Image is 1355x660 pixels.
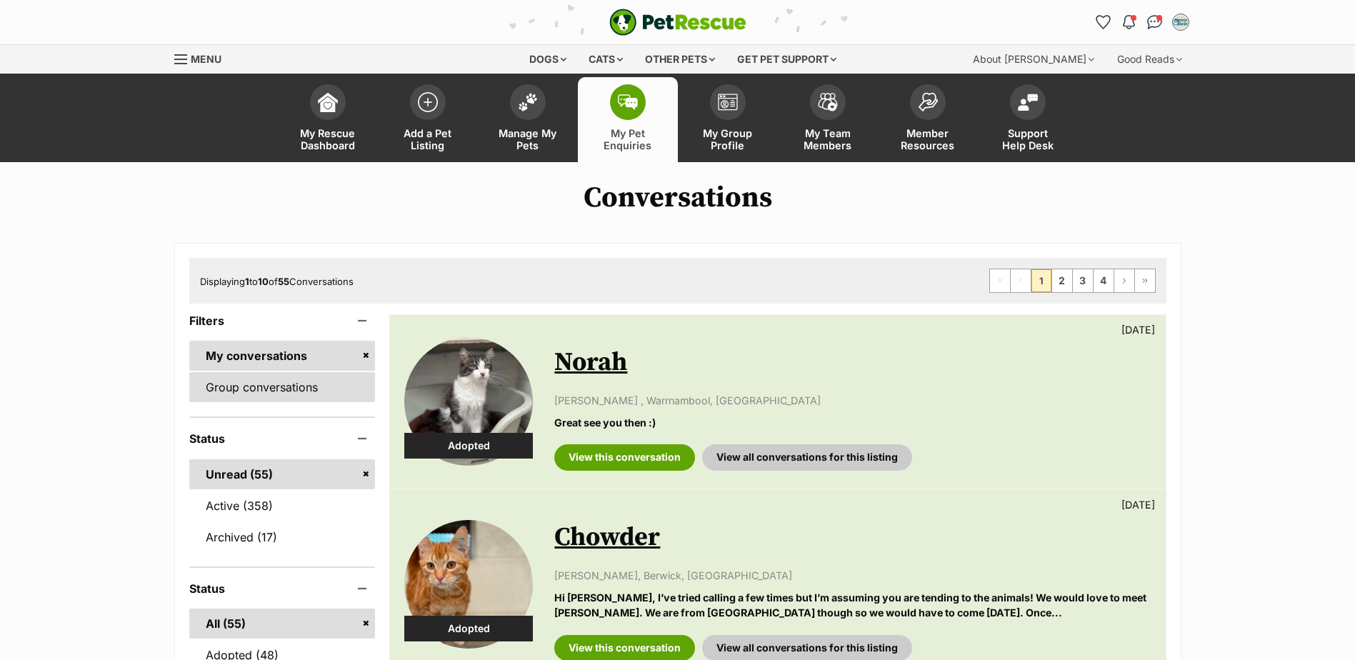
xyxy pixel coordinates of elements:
[878,77,978,162] a: Member Resources
[404,337,533,466] img: Norah
[696,127,760,151] span: My Group Profile
[702,444,912,470] a: View all conversations for this listing
[978,77,1078,162] a: Support Help Desk
[296,127,360,151] span: My Rescue Dashboard
[609,9,746,36] a: PetRescue
[778,77,878,162] a: My Team Members
[1147,15,1162,29] img: chat-41dd97257d64d25036548639549fe6c8038ab92f7586957e7f3b1b290dea8141.svg
[478,77,578,162] a: Manage My Pets
[727,45,846,74] div: Get pet support
[796,127,860,151] span: My Team Members
[1092,11,1192,34] ul: Account quick links
[578,77,678,162] a: My Pet Enquiries
[404,520,533,649] img: Chowder
[318,92,338,112] img: dashboard-icon-eb2f2d2d3e046f16d808141f083e7271f6b2e854fb5c12c21221c1fb7104beca.svg
[404,616,533,641] div: Adopted
[996,127,1060,151] span: Support Help Desk
[618,94,638,110] img: pet-enquiries-icon-7e3ad2cf08bfb03b45e93fb7055b45f3efa6380592205ae92323e6603595dc1f.svg
[1144,11,1166,34] a: Conversations
[554,590,1151,621] p: Hi [PERSON_NAME], I’ve tried calling a few times but I’m assuming you are tending to the animals!...
[818,93,838,111] img: team-members-icon-5396bd8760b3fe7c0b43da4ab00e1e3bb1a5d9ba89233759b79545d2d3fc5d0d.svg
[1073,269,1093,292] a: Page 3
[554,415,1151,430] p: Great see you then :)
[189,491,376,521] a: Active (358)
[1118,11,1141,34] button: Notifications
[678,77,778,162] a: My Group Profile
[418,92,438,112] img: add-pet-listing-icon-0afa8454b4691262ce3f59096e99ab1cd57d4a30225e0717b998d2c9b9846f56.svg
[554,346,627,379] a: Norah
[396,127,460,151] span: Add a Pet Listing
[896,127,960,151] span: Member Resources
[189,341,376,371] a: My conversations
[1031,269,1051,292] span: Page 1
[990,269,1010,292] span: First page
[189,372,376,402] a: Group conversations
[1169,11,1192,34] button: My account
[189,582,376,595] header: Status
[635,45,725,74] div: Other pets
[1011,269,1031,292] span: Previous page
[718,94,738,111] img: group-profile-icon-3fa3cf56718a62981997c0bc7e787c4b2cf8bcc04b72c1350f741eb67cf2f40e.svg
[554,444,695,470] a: View this conversation
[189,459,376,489] a: Unread (55)
[174,45,231,71] a: Menu
[1135,269,1155,292] a: Last page
[191,53,221,65] span: Menu
[1121,497,1155,512] p: [DATE]
[1094,269,1114,292] a: Page 4
[554,568,1151,583] p: [PERSON_NAME], Berwick, [GEOGRAPHIC_DATA]
[1018,94,1038,111] img: help-desk-icon-fdf02630f3aa405de69fd3d07c3f3aa587a6932b1a1747fa1d2bba05be0121f9.svg
[278,77,378,162] a: My Rescue Dashboard
[609,9,746,36] img: logo-e224e6f780fb5917bec1dbf3a21bbac754714ae5b6737aabdf751b685950b380.svg
[1114,269,1134,292] a: Next page
[554,393,1151,408] p: [PERSON_NAME] , Warrnambool, [GEOGRAPHIC_DATA]
[518,93,538,111] img: manage-my-pets-icon-02211641906a0b7f246fdf0571729dbe1e7629f14944591b6c1af311fb30b64b.svg
[278,276,289,287] strong: 55
[189,609,376,639] a: All (55)
[596,127,660,151] span: My Pet Enquiries
[189,314,376,327] header: Filters
[519,45,576,74] div: Dogs
[1174,15,1188,29] img: Matisse profile pic
[258,276,269,287] strong: 10
[496,127,560,151] span: Manage My Pets
[189,432,376,445] header: Status
[200,276,354,287] span: Displaying to of Conversations
[1052,269,1072,292] a: Page 2
[918,92,938,111] img: member-resources-icon-8e73f808a243e03378d46382f2149f9095a855e16c252ad45f914b54edf8863c.svg
[989,269,1156,293] nav: Pagination
[579,45,633,74] div: Cats
[245,276,249,287] strong: 1
[404,433,533,459] div: Adopted
[189,522,376,552] a: Archived (17)
[1121,322,1155,337] p: [DATE]
[1092,11,1115,34] a: Favourites
[554,521,660,554] a: Chowder
[378,77,478,162] a: Add a Pet Listing
[1107,45,1192,74] div: Good Reads
[963,45,1104,74] div: About [PERSON_NAME]
[1123,15,1134,29] img: notifications-46538b983faf8c2785f20acdc204bb7945ddae34d4c08c2a6579f10ce5e182be.svg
